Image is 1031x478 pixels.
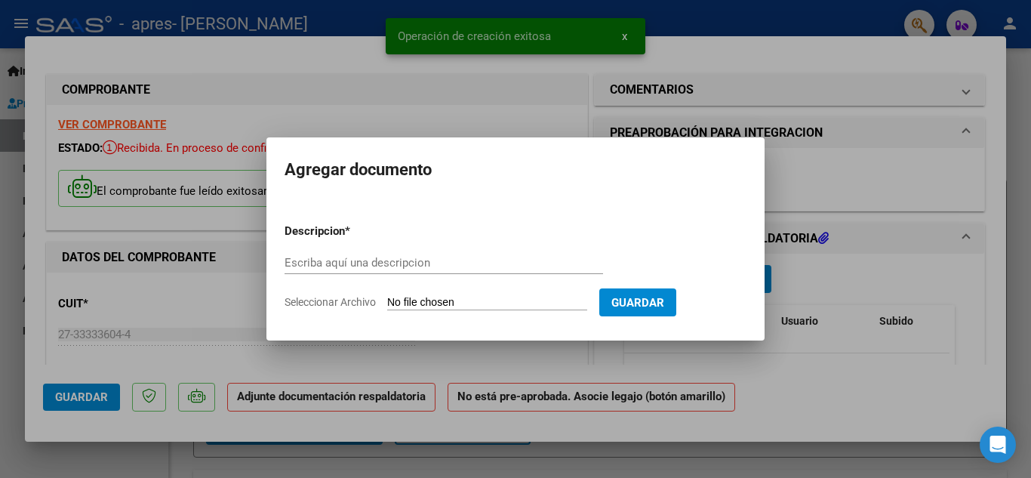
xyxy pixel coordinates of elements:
p: Descripcion [285,223,423,240]
div: Open Intercom Messenger [980,427,1016,463]
h2: Agregar documento [285,156,746,184]
span: Guardar [611,296,664,310]
span: Seleccionar Archivo [285,296,376,308]
button: Guardar [599,288,676,316]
